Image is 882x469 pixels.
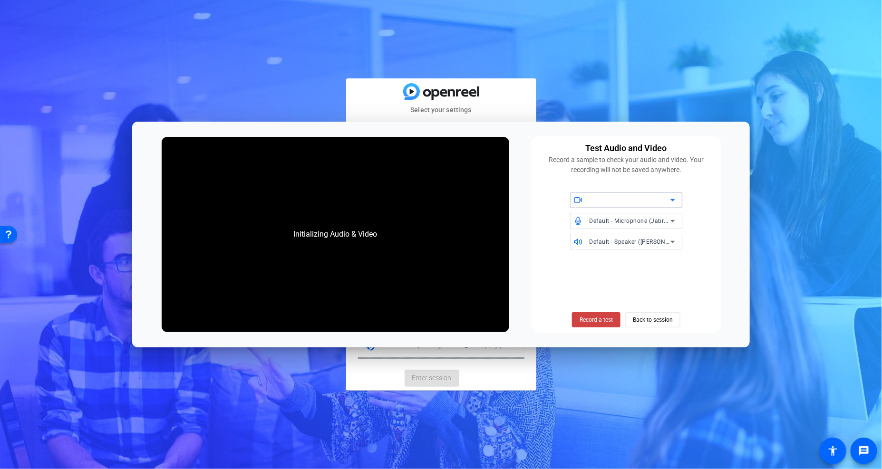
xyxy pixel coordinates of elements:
mat-icon: message [858,445,870,457]
img: blue-gradient.svg [403,83,479,100]
div: Initializing Audio & Video [284,219,387,249]
mat-icon: accessibility [827,445,839,457]
button: Back to session [625,312,680,327]
span: Back to session [633,311,673,329]
span: Default - Speaker ([PERSON_NAME] 75) (0b0e:111e) [590,238,733,245]
div: Test Audio and Video [586,142,667,155]
span: Record a test [580,316,613,324]
div: Record a sample to check your audio and video. Your recording will not be saved anywhere. [537,155,716,175]
span: Default - Microphone (Jabra Engage 75) (0b0e:111e) [590,217,737,224]
button: Record a test [572,312,620,327]
mat-card-subtitle: Select your settings [346,105,536,115]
